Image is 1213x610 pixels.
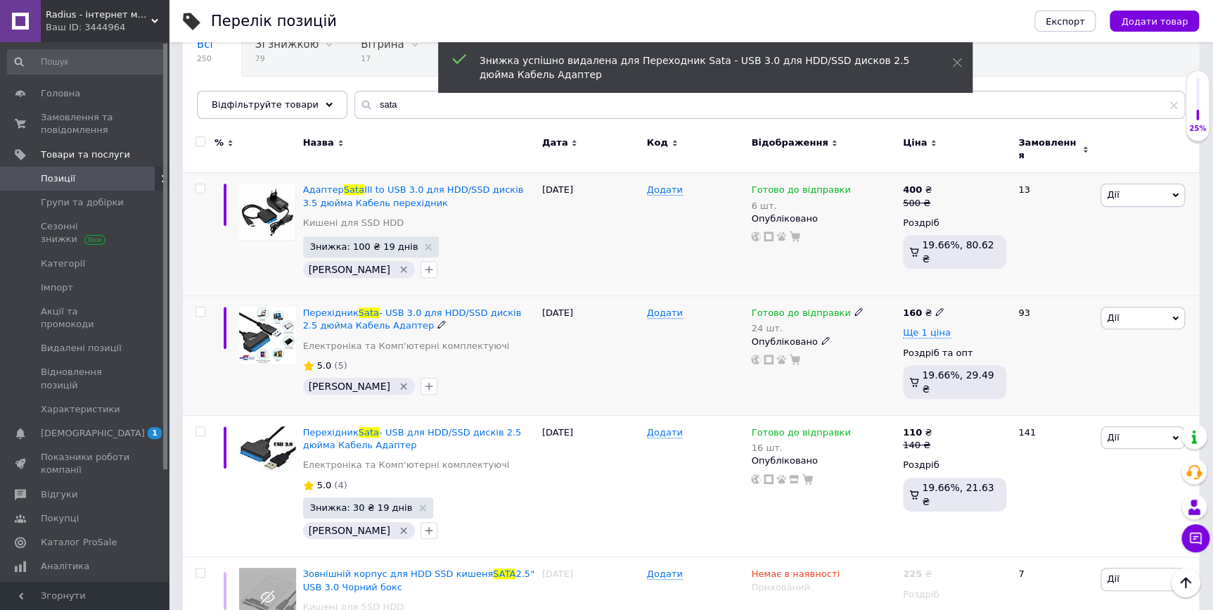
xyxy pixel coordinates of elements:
button: Експорт [1034,11,1096,32]
span: Sata [359,307,379,318]
div: 13 [1010,173,1097,296]
span: 1 [148,427,162,439]
div: Перелік позицій [211,14,337,29]
div: Прихований [751,581,895,594]
svg: Видалити мітку [398,264,409,275]
span: Дії [1107,312,1119,323]
span: Ціна [903,136,927,149]
img: Переходник Sata - USB для HDD/SSD дисков 2.5 дюйма Кабель Адаптер [239,426,296,476]
span: Зі знижкою [255,38,319,51]
span: Характеристики [41,403,120,416]
div: ₴ [903,184,932,196]
span: Аналітика [41,560,89,573]
span: Акції та промокоди [41,305,130,331]
span: Готово до відправки [751,184,850,199]
span: Головна [41,87,80,100]
span: (4) [334,480,347,490]
span: Дата [542,136,568,149]
span: Немає в наявності [751,568,839,583]
div: 6 шт. [751,201,850,211]
div: [DATE] [539,173,643,296]
span: Експорт [1046,16,1085,27]
span: [PERSON_NAME] [309,525,390,536]
a: Кишені для SSD HDD [303,217,404,229]
span: Знижка: 30 ₴ 19 днів [310,503,413,512]
span: Сезонні знижки [41,220,130,246]
a: ПерехідникSata- USB 3.0 для HDD/SSD дисків 2.5 дюйма Кабель Адаптер [303,307,522,331]
span: Групи та добірки [41,196,124,209]
span: Всі [197,38,213,51]
div: ₴ [903,307,944,319]
span: 250 [197,53,213,64]
div: 25% [1186,124,1209,134]
span: Покупці [41,512,79,525]
span: Дії [1107,432,1119,443]
a: Електроніка та Комп'ютерні комплектуючі [303,459,510,471]
a: Електроніка та Комп'ютерні комплектуючі [303,340,510,352]
span: 5.0 [317,480,332,490]
div: ₴ [903,568,932,580]
span: Товари та послуги [41,148,130,161]
span: Вітрина [361,38,404,51]
span: Додати [647,307,683,319]
svg: Видалити мітку [398,381,409,392]
b: 225 [903,568,922,579]
span: Додати [647,568,683,580]
b: 160 [903,307,922,318]
span: Додати [647,184,683,196]
span: Каталог ProSale [41,536,117,549]
div: Опубліковано [751,455,895,467]
a: ПерехідникSata- USB для HDD/SSD дисків 2.5 дюйма Кабель Адаптер [303,427,522,450]
div: 24 шт. [751,323,863,333]
span: Відгуки [41,488,77,501]
svg: Видалити мітку [398,525,409,536]
button: Чат з покупцем [1181,524,1209,552]
span: Radius - інтернет магазин. [46,8,151,21]
span: Адаптер [303,184,344,195]
button: Наверх [1171,568,1200,597]
span: Замовлення та повідомлення [41,111,130,136]
span: Показники роботи компанії [41,451,130,476]
span: Перехідник [303,427,359,438]
a: АдаптерSataIII to USB 3.0 для HDD/SSD дисків 3.5 дюйма Кабель перехідник [303,184,524,208]
span: (5) [334,360,347,371]
div: Знижка успішно видалена для Переходник Sata - USB 3.0 для HDD/SSD дисков 2.5 дюйма Кабель Адаптер [480,53,917,82]
b: 110 [903,427,922,438]
span: Дії [1107,573,1119,584]
span: - USB для HDD/SSD дисків 2.5 дюйма Кабель Адаптер [303,427,522,450]
span: Видалені позиції [41,342,122,355]
b: 400 [903,184,922,195]
div: 16 шт. [751,443,850,453]
input: Пошук [7,49,165,75]
span: Замовлення [1018,136,1079,162]
span: [DEMOGRAPHIC_DATA] [41,427,145,440]
span: 5.0 [317,360,332,371]
div: Роздріб [903,588,1006,601]
span: III to USB 3.0 для HDD/SSD дисків 3.5 дюйма Кабель перехідник [303,184,524,208]
span: % [214,136,224,149]
span: Sata [359,427,379,438]
div: Роздріб [903,217,1006,229]
span: SATA [493,568,515,579]
img: Адаптер Sata III to USB 3.0 для HDD/SSD дисков 3.5 дюйма Кабель переходник [239,184,296,241]
span: 19.66%, 29.49 ₴ [922,369,994,395]
div: Роздріб та опт [903,347,1006,360]
span: 2.5" USB 3.0 Чорний бокс [303,568,534,592]
span: Готово до відправки [751,427,850,442]
span: Дії [1107,189,1119,200]
input: Пошук по назві позиції, артикулу і пошуковим запитам [354,91,1185,119]
span: [PERSON_NAME] [197,91,285,104]
div: 93 [1010,296,1097,416]
div: Опубліковано [751,212,895,225]
span: Відображення [751,136,828,149]
img: Переходник Sata - USB 3.0 для HDD/SSD дисков 2.5 дюйма Кабель Адаптер [239,307,296,364]
span: Категорії [41,258,85,270]
div: ₴ [903,426,932,439]
button: Додати товар [1110,11,1199,32]
div: Ваш ID: 3444964 [46,21,169,34]
span: 17 [361,53,404,64]
span: Знижка: 100 ₴ 19 днів [310,242,418,251]
span: Позиції [41,172,75,185]
span: [PERSON_NAME] [309,264,390,275]
span: Ще 1 ціна [903,327,951,338]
